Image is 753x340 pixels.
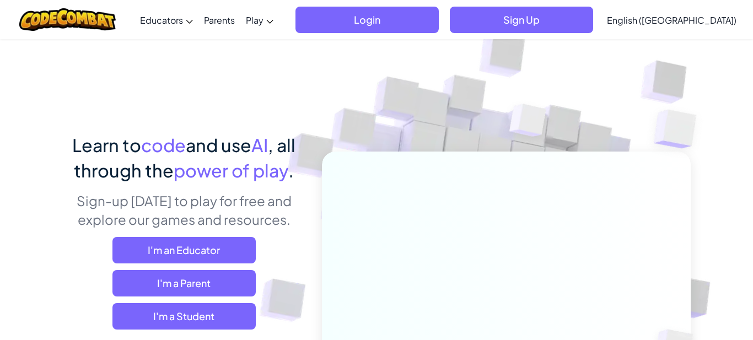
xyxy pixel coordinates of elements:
[72,134,141,156] span: Learn to
[140,14,183,26] span: Educators
[112,237,256,263] a: I'm an Educator
[489,82,568,164] img: Overlap cubes
[251,134,268,156] span: AI
[632,83,727,176] img: Overlap cubes
[112,270,256,296] a: I'm a Parent
[607,14,736,26] span: English ([GEOGRAPHIC_DATA])
[112,303,256,330] button: I'm a Student
[240,5,279,35] a: Play
[288,159,294,181] span: .
[295,7,439,33] button: Login
[246,14,263,26] span: Play
[601,5,742,35] a: English ([GEOGRAPHIC_DATA])
[186,134,251,156] span: and use
[450,7,593,33] button: Sign Up
[135,5,198,35] a: Educators
[198,5,240,35] a: Parents
[174,159,288,181] span: power of play
[62,191,305,229] p: Sign-up [DATE] to play for free and explore our games and resources.
[19,8,116,31] img: CodeCombat logo
[141,134,186,156] span: code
